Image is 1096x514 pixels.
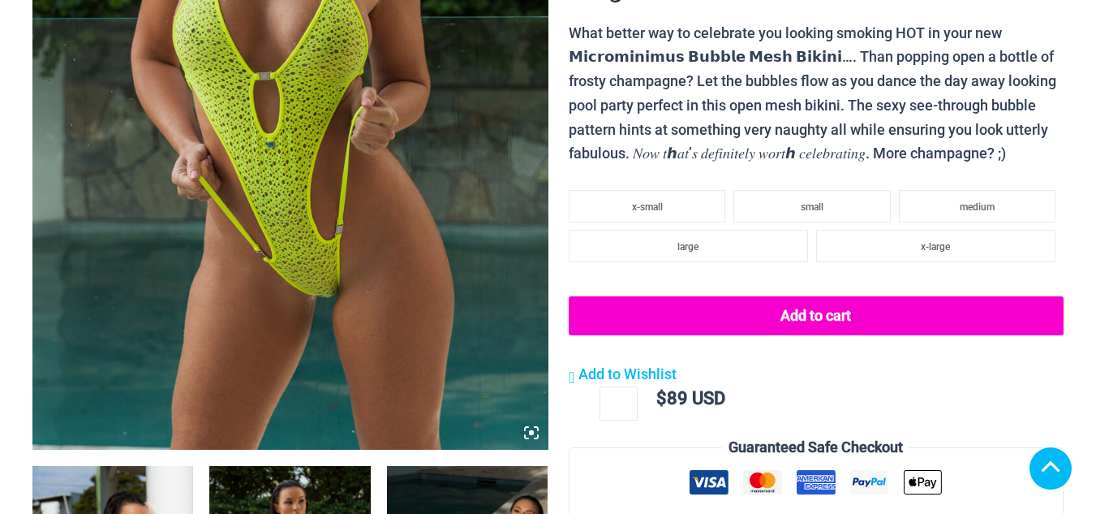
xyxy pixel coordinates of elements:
[722,435,909,460] legend: Guaranteed Safe Checkout
[921,241,950,253] span: x-large
[569,362,677,387] a: Add to Wishlist
[656,388,725,408] bdi: 89 USD
[569,296,1064,335] button: Add to cart
[632,201,663,213] span: x-small
[899,190,1055,222] li: medium
[960,201,995,213] span: medium
[569,190,725,222] li: x-small
[733,190,890,222] li: small
[677,241,698,253] span: large
[656,388,667,408] span: $
[578,365,677,382] span: Add to Wishlist
[816,230,1055,262] li: x-large
[569,21,1064,166] p: What better way to celebrate you looking smoking HOT in your new 𝗠𝗶𝗰𝗿𝗼𝗺𝗶𝗻𝗶𝗺𝘂𝘀 𝗕𝘂𝗯𝗯𝗹𝗲 𝗠𝗲𝘀𝗵 𝗕𝗶𝗸𝗶𝗻𝗶…...
[600,387,638,421] input: Product quantity
[801,201,823,213] span: small
[569,230,808,262] li: large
